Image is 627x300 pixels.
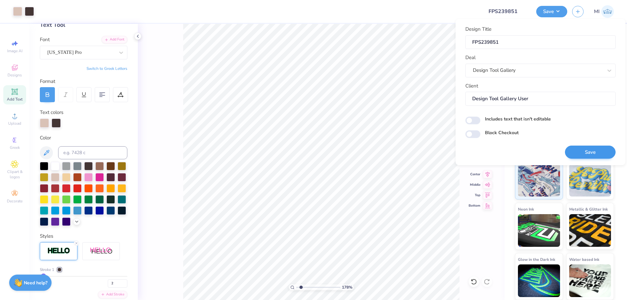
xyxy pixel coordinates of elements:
span: Water based Ink [569,256,599,263]
span: Decorate [7,198,23,204]
img: Puff Ink [569,164,611,197]
img: Glow in the Dark Ink [518,264,560,297]
img: Metallic & Glitter Ink [569,214,611,247]
span: Clipart & logos [3,169,26,180]
span: Middle [469,182,480,187]
div: Format [40,78,128,85]
label: Block Checkout [485,129,519,136]
span: Stroke 1 [40,267,54,273]
div: Color [40,134,127,142]
label: Deal [465,54,475,61]
span: Neon Ink [518,206,534,213]
span: Designs [8,72,22,78]
img: Mark Isaac [601,5,614,18]
div: Text Tool [40,21,127,29]
span: Image AI [7,48,23,54]
strong: Need help? [24,280,47,286]
img: Standard [518,164,560,197]
span: Center [469,172,480,177]
label: Design Title [465,25,491,33]
label: Includes text that isn't editable [485,116,551,122]
img: Water based Ink [569,264,611,297]
label: Text colors [40,109,63,116]
img: Shadow [90,247,113,255]
div: Add Stroke [98,291,127,298]
label: Client [465,82,478,90]
input: Untitled Design [483,5,531,18]
span: 178 % [342,284,352,290]
span: MI [594,8,600,15]
div: Styles [40,232,127,240]
span: Bottom [469,203,480,208]
a: MI [594,5,614,18]
span: Top [469,193,480,197]
div: Add Font [102,36,127,43]
img: Neon Ink [518,214,560,247]
button: Save [565,146,616,159]
span: Greek [10,145,20,150]
button: Switch to Greek Letters [87,66,127,71]
label: Font [40,36,50,43]
button: Save [536,6,567,17]
span: Upload [8,121,21,126]
span: Glow in the Dark Ink [518,256,555,263]
span: Metallic & Glitter Ink [569,206,608,213]
input: e.g. 7428 c [58,146,127,159]
span: Add Text [7,97,23,102]
img: Stroke [47,247,70,255]
input: e.g. Ethan Linker [465,92,616,106]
